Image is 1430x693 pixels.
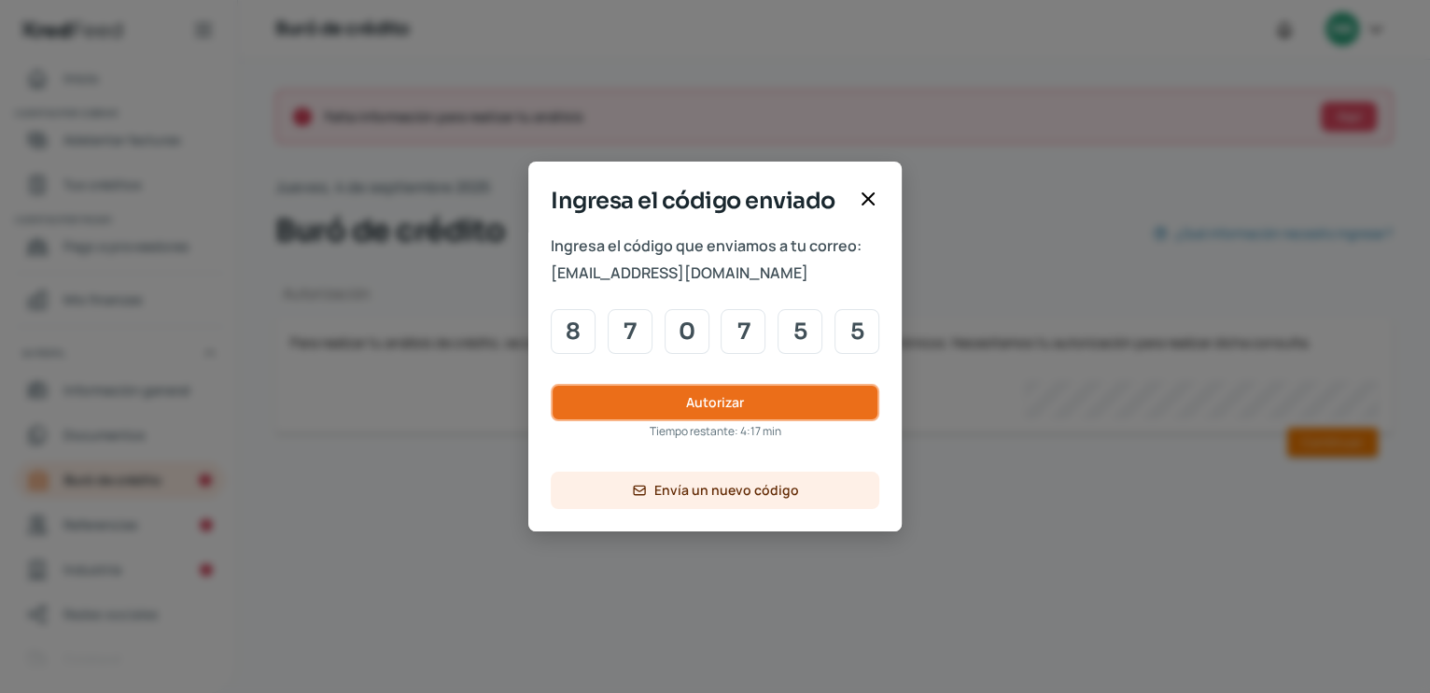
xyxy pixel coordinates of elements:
span: Tiempo restante: 4:17 min [650,421,781,442]
span: Envía un nuevo código [654,484,799,497]
button: Envía un nuevo código [551,472,879,509]
input: Code input [721,309,765,354]
button: Autorizar [551,384,879,421]
input: Code input [834,309,879,354]
input: Code input [608,309,652,354]
input: Code input [778,309,822,354]
span: Ingresa el código que enviamos a tu correo: [551,233,879,260]
span: Autorizar [686,396,744,409]
input: Code input [665,309,709,354]
span: Ingresa el código enviado [551,184,849,218]
input: Code input [551,309,596,354]
span: [EMAIL_ADDRESS][DOMAIN_NAME] [551,260,879,287]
